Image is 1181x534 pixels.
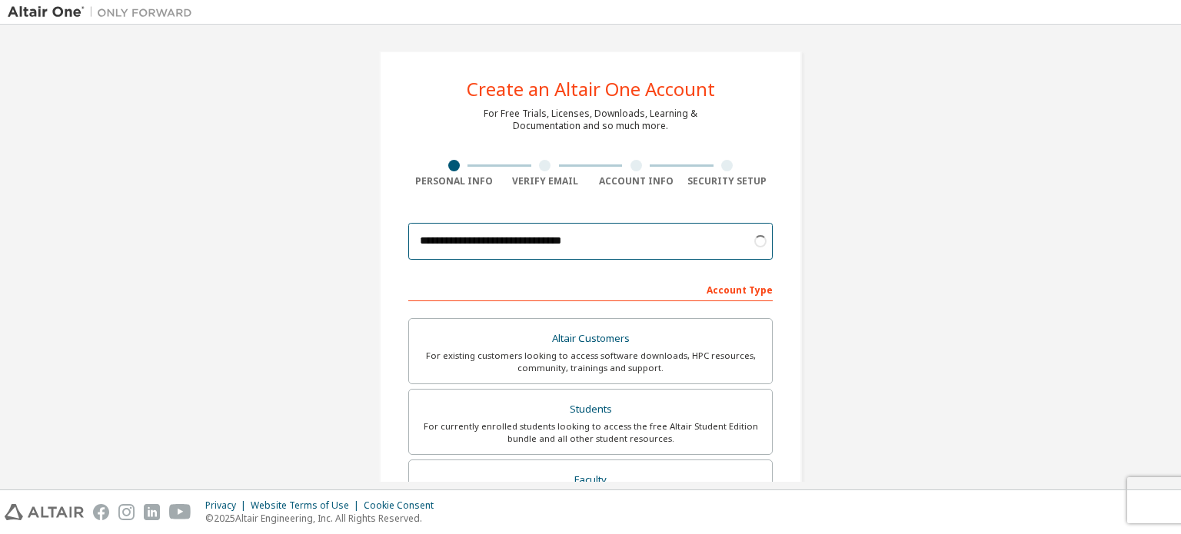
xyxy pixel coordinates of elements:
div: Security Setup [682,175,773,187]
div: Students [418,399,763,420]
div: For Free Trials, Licenses, Downloads, Learning & Documentation and so much more. [484,108,697,132]
div: Altair Customers [418,328,763,350]
div: Faculty [418,469,763,491]
div: For existing customers looking to access software downloads, HPC resources, community, trainings ... [418,350,763,374]
img: altair_logo.svg [5,504,84,520]
div: Verify Email [500,175,591,187]
div: Account Info [590,175,682,187]
img: facebook.svg [93,504,109,520]
div: Create an Altair One Account [467,80,715,98]
p: © 2025 Altair Engineering, Inc. All Rights Reserved. [205,512,443,525]
div: Privacy [205,499,251,512]
div: Personal Info [408,175,500,187]
img: linkedin.svg [144,504,160,520]
div: Cookie Consent [364,499,443,512]
div: Website Terms of Use [251,499,364,512]
img: youtube.svg [169,504,191,520]
img: Altair One [8,5,200,20]
img: instagram.svg [118,504,135,520]
div: Account Type [408,277,773,301]
div: For currently enrolled students looking to access the free Altair Student Edition bundle and all ... [418,420,763,445]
